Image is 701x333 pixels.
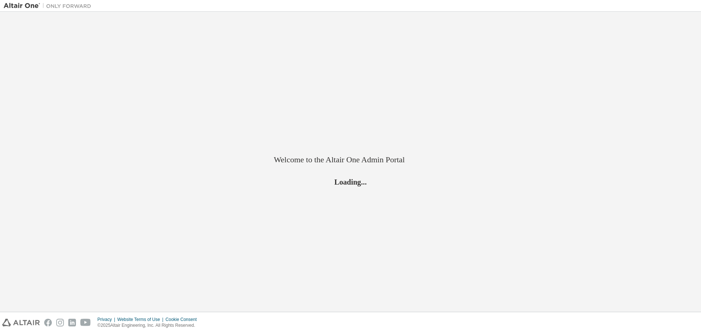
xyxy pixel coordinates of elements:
[165,317,201,322] div: Cookie Consent
[97,322,201,329] p: © 2025 Altair Engineering, Inc. All Rights Reserved.
[44,319,52,326] img: facebook.svg
[56,319,64,326] img: instagram.svg
[4,2,95,10] img: Altair One
[97,317,117,322] div: Privacy
[2,319,40,326] img: altair_logo.svg
[68,319,76,326] img: linkedin.svg
[274,155,427,165] h2: Welcome to the Altair One Admin Portal
[274,177,427,186] h2: Loading...
[80,319,91,326] img: youtube.svg
[117,317,165,322] div: Website Terms of Use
